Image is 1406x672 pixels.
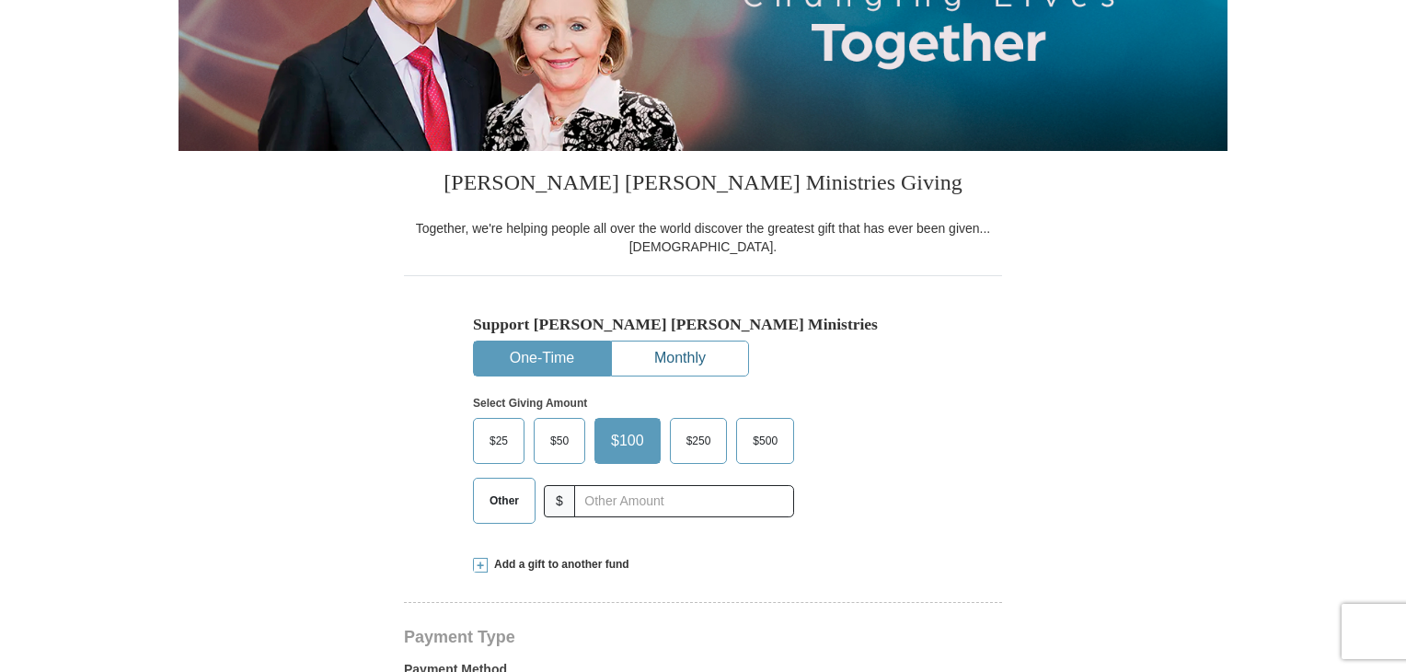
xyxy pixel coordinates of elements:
button: One-Time [474,342,610,376]
span: $250 [677,427,720,455]
input: Other Amount [574,485,794,517]
span: $500 [743,427,787,455]
h3: [PERSON_NAME] [PERSON_NAME] Ministries Giving [404,151,1002,219]
span: $ [544,485,575,517]
strong: Select Giving Amount [473,397,587,410]
div: Together, we're helping people all over the world discover the greatest gift that has ever been g... [404,219,1002,256]
h5: Support [PERSON_NAME] [PERSON_NAME] Ministries [473,315,933,334]
span: Other [480,487,528,515]
span: Add a gift to another fund [488,557,629,573]
span: $25 [480,427,517,455]
span: $50 [541,427,578,455]
button: Monthly [612,342,748,376]
span: $100 [602,427,653,455]
h4: Payment Type [404,630,1002,644]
